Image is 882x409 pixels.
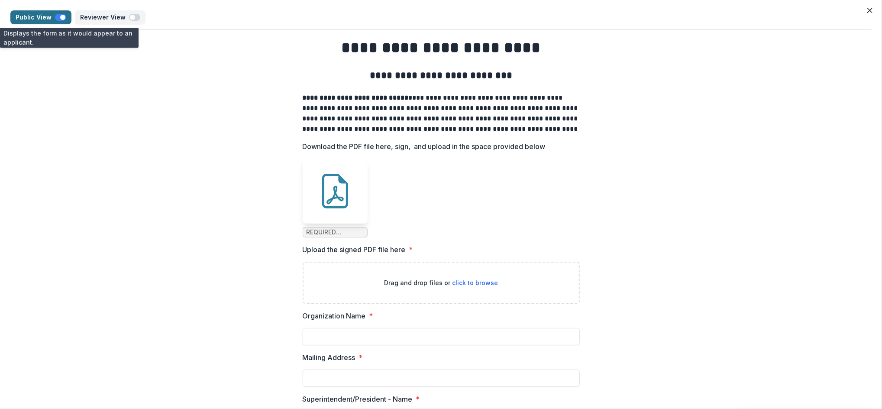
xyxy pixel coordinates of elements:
p: Mailing Address [303,352,355,363]
p: Reviewer View [80,14,129,21]
span: click to browse [452,279,498,286]
span: REQUIRED Signatures.pdf [307,229,364,236]
button: Close [863,3,877,17]
div: REQUIRED Signatures.pdf [303,159,368,237]
button: Reviewer View [75,10,145,24]
p: Download the PDF file here, sign, and upload in the space provided below [303,141,546,152]
button: Public View [10,10,71,24]
p: Superintendent/President - Name [303,394,413,404]
p: Upload the signed PDF file here [303,244,406,255]
p: Organization Name [303,311,366,321]
p: Public View [16,14,55,21]
p: Drag and drop files or [384,278,498,287]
